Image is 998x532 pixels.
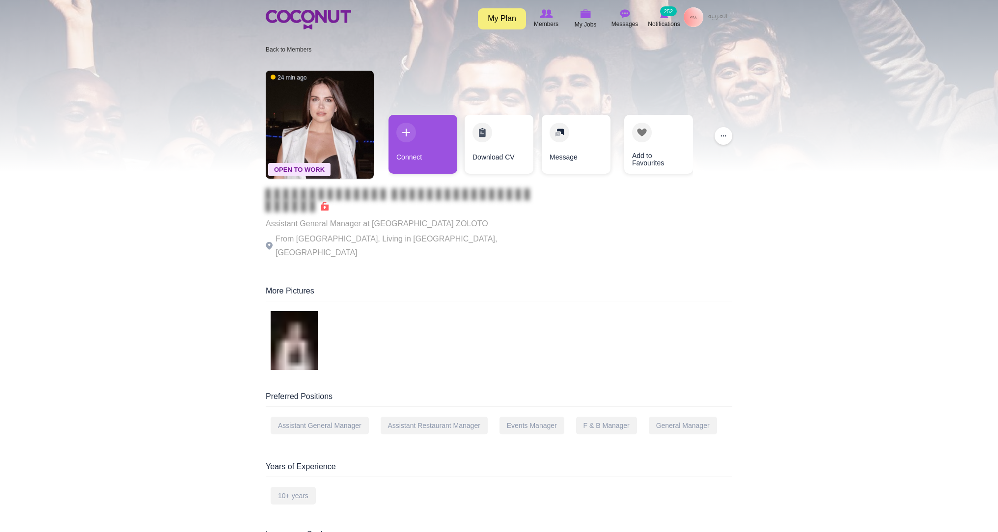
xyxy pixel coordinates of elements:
[266,46,311,53] a: Back to Members
[271,417,369,434] div: Assistant General Manager
[575,20,597,29] span: My Jobs
[611,19,638,29] span: Messages
[580,9,591,18] img: My Jobs
[624,115,693,174] a: Add to Favourites
[271,74,306,82] span: 24 min ago
[271,487,316,505] div: 10+ years
[266,10,351,29] img: Home
[381,417,488,434] div: Assistant Restaurant Manager
[266,189,533,211] span: Connect to Unlock the Profile
[388,115,457,179] div: 1 / 4
[541,115,610,179] div: 3 / 4
[660,9,668,18] img: Notifications
[266,461,732,477] div: Years of Experience
[715,127,732,145] button: ...
[644,7,684,30] a: Notifications Notifications 252
[576,417,637,434] div: F & B Manager
[499,417,564,434] div: Events Manager
[266,286,732,301] div: More Pictures
[648,19,680,29] span: Notifications
[660,6,677,16] small: 252
[388,115,457,174] a: Connect
[540,9,553,18] img: Browse Members
[566,7,605,30] a: My Jobs My Jobs
[649,417,717,434] div: General Manager
[617,115,686,179] div: 4 / 4
[266,232,536,260] p: From [GEOGRAPHIC_DATA], Living in [GEOGRAPHIC_DATA], [GEOGRAPHIC_DATA]
[478,8,526,29] a: My Plan
[465,115,533,179] div: 2 / 4
[542,115,610,174] a: Message
[268,163,331,176] span: Open To Work
[620,9,630,18] img: Messages
[266,217,536,231] p: Assistant General Manager at [GEOGRAPHIC_DATA] ZOLOTO
[527,7,566,30] a: Browse Members Members
[266,391,732,407] div: Preferred Positions
[534,19,558,29] span: Members
[605,7,644,30] a: Messages Messages
[465,115,533,174] a: Download CV
[703,7,732,27] a: العربية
